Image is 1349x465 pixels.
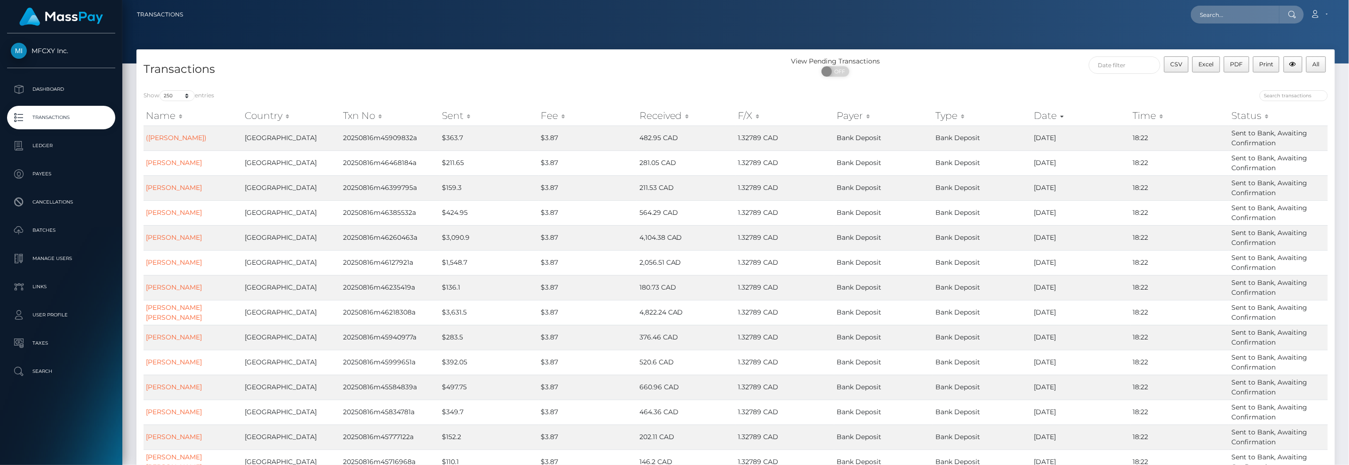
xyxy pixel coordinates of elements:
td: 1.32789 CAD [736,350,835,375]
td: Sent to Bank, Awaiting Confirmation [1229,250,1328,275]
a: [PERSON_NAME] [146,183,202,192]
td: $3.87 [538,126,637,150]
p: Search [11,364,112,378]
td: [DATE] [1032,350,1131,375]
span: Bank Deposit [837,208,881,217]
td: 564.29 CAD [637,200,736,225]
p: Batches [11,223,112,237]
td: Bank Deposit [933,200,1032,225]
a: [PERSON_NAME] [146,408,202,416]
button: Excel [1192,56,1220,72]
td: 482.95 CAD [637,126,736,150]
th: F/X: activate to sort column ascending [736,106,835,125]
td: 18:22 [1131,275,1229,300]
td: $3,631.5 [439,300,538,325]
th: Fee: activate to sort column ascending [538,106,637,125]
input: Date filter [1089,56,1160,74]
td: Bank Deposit [933,250,1032,275]
td: [DATE] [1032,150,1131,175]
p: Dashboard [11,82,112,96]
a: [PERSON_NAME] [146,283,202,292]
a: [PERSON_NAME] [146,358,202,366]
td: Bank Deposit [933,126,1032,150]
span: Bank Deposit [837,158,881,167]
td: [DATE] [1032,325,1131,350]
span: CSV [1170,61,1182,68]
td: [GEOGRAPHIC_DATA] [242,250,341,275]
a: User Profile [7,303,115,327]
th: Country: activate to sort column ascending [242,106,341,125]
td: [DATE] [1032,126,1131,150]
span: Bank Deposit [837,433,881,441]
td: 1.32789 CAD [736,325,835,350]
td: Bank Deposit [933,275,1032,300]
td: Sent to Bank, Awaiting Confirmation [1229,425,1328,449]
td: 20250816m46385532a [341,200,440,225]
select: Showentries [160,90,195,101]
th: Date: activate to sort column ascending [1032,106,1131,125]
td: 20250816m46260463a [341,225,440,250]
a: Cancellations [7,190,115,214]
td: $3.87 [538,250,637,275]
td: Bank Deposit [933,375,1032,400]
th: Time: activate to sort column ascending [1131,106,1229,125]
p: Manage Users [11,252,112,266]
th: Payer: activate to sort column ascending [834,106,933,125]
td: [GEOGRAPHIC_DATA] [242,126,341,150]
td: Sent to Bank, Awaiting Confirmation [1229,350,1328,375]
td: $3.87 [538,350,637,375]
div: View Pending Transactions [736,56,936,66]
td: 4,104.38 CAD [637,225,736,250]
td: 1.32789 CAD [736,400,835,425]
a: Payees [7,162,115,186]
td: Bank Deposit [933,425,1032,449]
td: $3.87 [538,325,637,350]
button: PDF [1224,56,1249,72]
td: $283.5 [439,325,538,350]
td: 180.73 CAD [637,275,736,300]
span: OFF [827,66,850,77]
td: 20250816m45909832a [341,126,440,150]
td: $152.2 [439,425,538,449]
td: $3.87 [538,275,637,300]
td: 2,056.51 CAD [637,250,736,275]
td: [DATE] [1032,375,1131,400]
td: [DATE] [1032,300,1131,325]
span: Excel [1199,61,1214,68]
td: 464.36 CAD [637,400,736,425]
td: 18:22 [1131,400,1229,425]
td: 660.96 CAD [637,375,736,400]
span: Bank Deposit [837,308,881,316]
th: Txn No: activate to sort column ascending [341,106,440,125]
td: Bank Deposit [933,225,1032,250]
td: 20250816m46235419a [341,275,440,300]
p: Transactions [11,110,112,125]
span: Print [1259,61,1273,68]
th: Name: activate to sort column ascending [144,106,242,125]
td: 18:22 [1131,126,1229,150]
td: Sent to Bank, Awaiting Confirmation [1229,400,1328,425]
td: $136.1 [439,275,538,300]
td: [GEOGRAPHIC_DATA] [242,225,341,250]
td: 1.32789 CAD [736,175,835,200]
p: User Profile [11,308,112,322]
td: $392.05 [439,350,538,375]
p: Ledger [11,139,112,153]
td: [DATE] [1032,425,1131,449]
td: [GEOGRAPHIC_DATA] [242,200,341,225]
td: 18:22 [1131,200,1229,225]
a: Taxes [7,331,115,355]
span: MFCXY Inc. [7,47,115,55]
td: $3.87 [538,200,637,225]
td: 281.05 CAD [637,150,736,175]
td: 1.32789 CAD [736,250,835,275]
td: 1.32789 CAD [736,425,835,449]
td: [GEOGRAPHIC_DATA] [242,175,341,200]
td: 20250816m45777122a [341,425,440,449]
td: $3.87 [538,225,637,250]
th: Sent: activate to sort column ascending [439,106,538,125]
a: [PERSON_NAME] [146,208,202,217]
td: 20250816m46218308a [341,300,440,325]
a: Transactions [137,5,183,24]
a: [PERSON_NAME] [146,258,202,267]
